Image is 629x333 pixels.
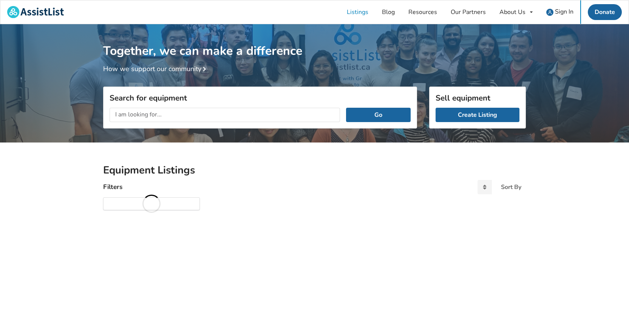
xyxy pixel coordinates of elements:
[402,0,444,24] a: Resources
[110,93,411,103] h3: Search for equipment
[7,6,64,18] img: assistlist-logo
[501,184,521,190] div: Sort By
[346,108,411,122] button: Go
[539,0,580,24] a: user icon Sign In
[555,8,573,16] span: Sign In
[103,183,122,191] h4: Filters
[546,9,553,16] img: user icon
[375,0,402,24] a: Blog
[110,108,340,122] input: I am looking for...
[588,4,622,20] a: Donate
[103,24,526,59] h1: Together, we can make a difference
[499,9,525,15] div: About Us
[103,64,209,73] a: How we support our community
[436,93,519,103] h3: Sell equipment
[436,108,519,122] a: Create Listing
[340,0,375,24] a: Listings
[444,0,493,24] a: Our Partners
[103,164,526,177] h2: Equipment Listings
